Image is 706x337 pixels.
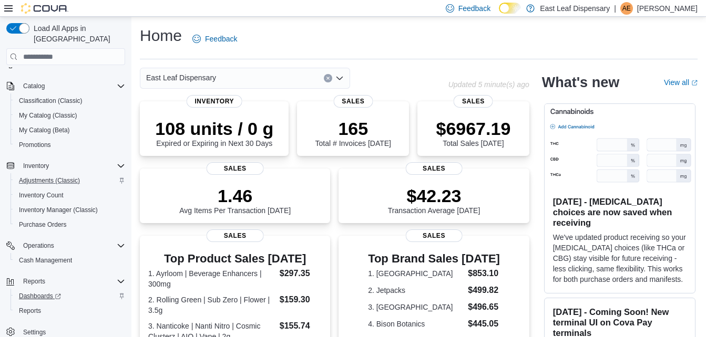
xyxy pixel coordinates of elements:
p: 108 units / 0 g [155,118,273,139]
button: Reports [2,274,129,289]
span: Classification (Classic) [15,94,125,107]
button: Classification (Classic) [11,93,129,108]
span: Cash Management [15,254,125,267]
span: Inventory Count [19,191,64,199]
a: Classification (Classic) [15,94,87,107]
span: Purchase Orders [19,220,67,229]
span: Reports [19,307,41,315]
p: $6967.19 [436,118,510,139]
button: Catalog [2,79,129,93]
span: Reports [19,275,125,288]
h2: What's new [542,74,619,91]
button: Inventory [2,159,129,173]
button: My Catalog (Beta) [11,123,129,138]
div: Ashley Easterling [620,2,633,15]
span: Inventory [23,162,49,170]
dt: 1. [GEOGRAPHIC_DATA] [368,268,464,279]
dt: 4. Bison Botanics [368,319,464,329]
button: Purchase Orders [11,217,129,232]
dt: 1. Ayrloom | Beverage Enhancers | 300mg [148,268,275,289]
span: Settings [23,328,46,336]
a: Promotions [15,139,55,151]
span: Sales [405,229,463,242]
span: Load All Apps in [GEOGRAPHIC_DATA] [29,23,125,44]
span: Operations [23,241,54,250]
span: Inventory [19,160,125,172]
span: Adjustments (Classic) [15,174,125,187]
button: Inventory Manager (Classic) [11,203,129,217]
h3: Top Brand Sales [DATE] [368,252,500,265]
span: My Catalog (Beta) [15,124,125,136]
div: Avg Items Per Transaction [DATE] [179,185,291,215]
input: Dark Mode [499,3,521,14]
p: 165 [315,118,391,139]
span: Catalog [23,82,45,90]
img: Cova [21,3,68,14]
span: Promotions [19,141,51,149]
p: | [614,2,616,15]
p: East Leaf Dispensary [540,2,610,15]
div: Transaction Average [DATE] [388,185,480,215]
span: My Catalog (Beta) [19,126,70,134]
a: Inventory Manager (Classic) [15,204,102,216]
a: View allExternal link [664,78,698,87]
span: Dashboards [19,292,61,300]
dt: 2. Rolling Green | Sub Zero | Flower | 3.5g [148,294,275,315]
p: $42.23 [388,185,480,206]
svg: External link [691,80,698,86]
span: My Catalog (Classic) [19,111,77,120]
button: Adjustments (Classic) [11,173,129,188]
span: Sales [207,162,264,175]
span: Feedback [458,3,490,14]
span: East Leaf Dispensary [146,71,216,84]
span: Adjustments (Classic) [19,176,80,185]
span: Catalog [19,80,125,92]
dd: $445.05 [468,318,500,330]
dd: $496.65 [468,301,500,313]
a: My Catalog (Classic) [15,109,81,122]
span: Inventory Manager (Classic) [15,204,125,216]
a: Dashboards [11,289,129,303]
button: Operations [19,239,58,252]
span: Reports [23,277,45,286]
button: Open list of options [335,74,344,82]
dd: $499.82 [468,284,500,297]
p: Updated 5 minute(s) ago [448,80,529,89]
button: Promotions [11,138,129,152]
a: Inventory Count [15,189,68,202]
a: Purchase Orders [15,218,71,231]
span: Dashboards [15,290,125,302]
span: Classification (Classic) [19,97,83,105]
h1: Home [140,25,182,46]
a: Cash Management [15,254,76,267]
span: Sales [454,95,493,108]
span: Sales [405,162,463,175]
button: Clear input [324,74,332,82]
span: Sales [207,229,264,242]
p: 1.46 [179,185,291,206]
h3: Top Product Sales [DATE] [148,252,322,265]
span: Inventory [186,95,242,108]
button: Catalog [19,80,49,92]
span: Inventory Count [15,189,125,202]
span: AE [622,2,631,15]
span: Purchase Orders [15,218,125,231]
dt: 3. [GEOGRAPHIC_DATA] [368,302,464,312]
button: Inventory Count [11,188,129,203]
span: Cash Management [19,256,72,265]
button: Cash Management [11,253,129,268]
p: [PERSON_NAME] [637,2,698,15]
a: Dashboards [15,290,65,302]
dd: $297.35 [280,267,322,280]
span: My Catalog (Classic) [15,109,125,122]
div: Total Sales [DATE] [436,118,510,148]
button: Operations [2,238,129,253]
p: We've updated product receiving so your [MEDICAL_DATA] choices (like THCa or CBG) stay visible fo... [553,232,687,285]
span: Promotions [15,139,125,151]
a: Feedback [188,28,241,49]
a: Reports [15,304,45,317]
dt: 2. Jetpacks [368,285,464,296]
span: Sales [333,95,373,108]
button: Reports [11,303,129,318]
